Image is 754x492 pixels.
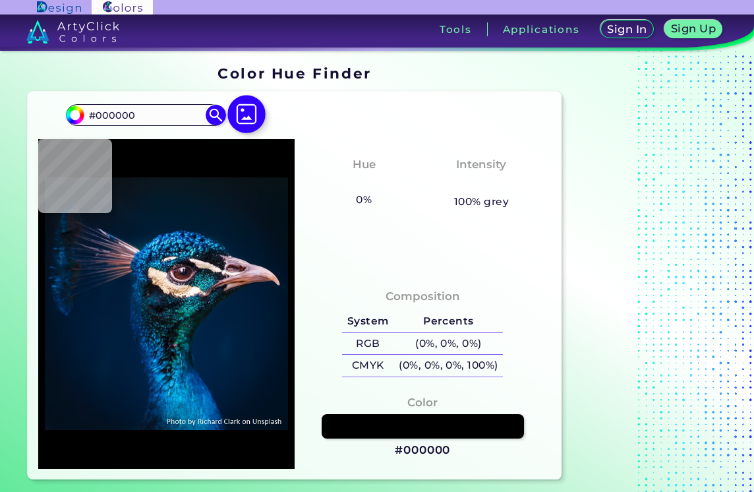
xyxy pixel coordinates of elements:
[342,355,393,377] h5: CMYK
[342,175,386,191] h3: None
[342,333,393,355] h5: RGB
[454,193,509,210] h5: 100% grey
[456,155,506,174] h4: Intensity
[353,155,376,174] h4: Hue
[45,146,288,462] img: img_pavlin.jpg
[407,393,438,412] h4: Color
[601,20,652,38] a: Sign In
[342,311,393,332] h5: System
[672,24,714,34] h5: Sign Up
[440,24,472,34] h3: Tools
[666,20,721,38] a: Sign Up
[84,106,207,124] input: type color..
[206,105,225,125] img: icon search
[394,333,504,355] h5: (0%, 0%, 0%)
[227,95,266,133] img: icon picture
[386,287,460,306] h4: Composition
[37,1,81,14] img: ArtyClick Design logo
[459,175,504,191] h3: None
[26,20,119,44] img: logo_artyclick_colors_white.svg
[503,24,580,34] h3: Applications
[608,24,647,35] h5: Sign In
[394,311,504,332] h5: Percents
[351,191,376,208] h5: 0%
[395,443,450,458] h3: #000000
[394,355,504,377] h5: (0%, 0%, 0%, 100%)
[567,61,732,485] iframe: Advertisement
[217,63,371,83] h1: Color Hue Finder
